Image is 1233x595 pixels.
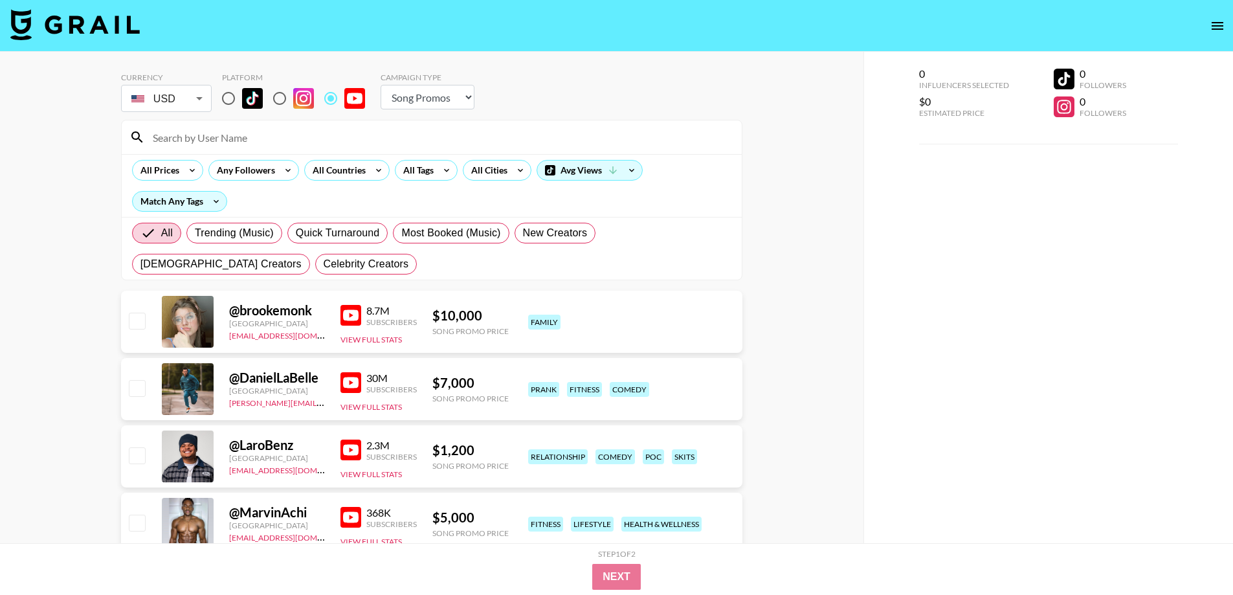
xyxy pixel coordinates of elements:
div: Influencers Selected [919,80,1009,90]
div: poc [643,449,664,464]
button: Next [592,564,641,590]
button: View Full Stats [340,335,402,344]
span: Trending (Music) [195,225,274,241]
div: Platform [222,73,375,82]
button: View Full Stats [340,469,402,479]
div: All Countries [305,161,368,180]
div: 368K [366,506,417,519]
div: Song Promo Price [432,528,509,538]
div: 0 [919,67,1009,80]
div: $ 7,000 [432,375,509,391]
div: @ LaroBenz [229,437,325,453]
span: [DEMOGRAPHIC_DATA] Creators [140,256,302,272]
div: 2.3M [366,439,417,452]
img: YouTube [340,372,361,393]
div: Followers [1080,108,1126,118]
div: Avg Views [537,161,642,180]
button: View Full Stats [340,402,402,412]
button: open drawer [1205,13,1230,39]
div: relationship [528,449,588,464]
span: All [161,225,173,241]
input: Search by User Name [145,127,734,148]
div: Subscribers [366,452,417,462]
a: [EMAIL_ADDRESS][DOMAIN_NAME] [229,530,359,543]
div: comedy [595,449,635,464]
div: 0 [1080,67,1126,80]
div: [GEOGRAPHIC_DATA] [229,453,325,463]
div: Followers [1080,80,1126,90]
div: Campaign Type [381,73,474,82]
img: Grail Talent [10,9,140,40]
div: Song Promo Price [432,326,509,336]
a: [EMAIL_ADDRESS][DOMAIN_NAME] [229,328,359,341]
div: prank [528,382,559,397]
a: [EMAIL_ADDRESS][DOMAIN_NAME] [229,463,359,475]
div: Currency [121,73,212,82]
div: family [528,315,561,330]
div: 30M [366,372,417,385]
div: Match Any Tags [133,192,227,211]
div: USD [124,87,209,110]
div: Song Promo Price [432,461,509,471]
div: $0 [919,95,1009,108]
div: fitness [528,517,563,532]
button: View Full Stats [340,537,402,546]
img: Instagram [293,88,314,109]
span: Quick Turnaround [296,225,380,241]
div: Step 1 of 2 [598,549,636,559]
div: $ 5,000 [432,510,509,526]
div: [GEOGRAPHIC_DATA] [229,386,325,396]
div: @ DanielLaBelle [229,370,325,386]
div: [GEOGRAPHIC_DATA] [229,521,325,530]
div: health & wellness [621,517,702,532]
div: Subscribers [366,519,417,529]
div: 8.7M [366,304,417,317]
div: Song Promo Price [432,394,509,403]
div: All Cities [463,161,510,180]
div: lifestyle [571,517,614,532]
div: comedy [610,382,649,397]
img: YouTube [344,88,365,109]
img: YouTube [340,507,361,528]
div: $ 10,000 [432,308,509,324]
div: $ 1,200 [432,442,509,458]
span: Celebrity Creators [324,256,409,272]
span: New Creators [523,225,588,241]
a: [PERSON_NAME][EMAIL_ADDRESS][DOMAIN_NAME] [229,396,421,408]
div: All Prices [133,161,182,180]
div: @ MarvinAchi [229,504,325,521]
div: All Tags [395,161,436,180]
img: YouTube [340,440,361,460]
iframe: Drift Widget Chat Controller [1168,530,1217,579]
div: Subscribers [366,317,417,327]
div: Any Followers [209,161,278,180]
div: fitness [567,382,602,397]
div: 0 [1080,95,1126,108]
span: Most Booked (Music) [401,225,500,241]
div: skits [672,449,697,464]
img: TikTok [242,88,263,109]
div: [GEOGRAPHIC_DATA] [229,319,325,328]
div: @ brookemonk [229,302,325,319]
div: Estimated Price [919,108,1009,118]
div: Subscribers [366,385,417,394]
img: YouTube [340,305,361,326]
